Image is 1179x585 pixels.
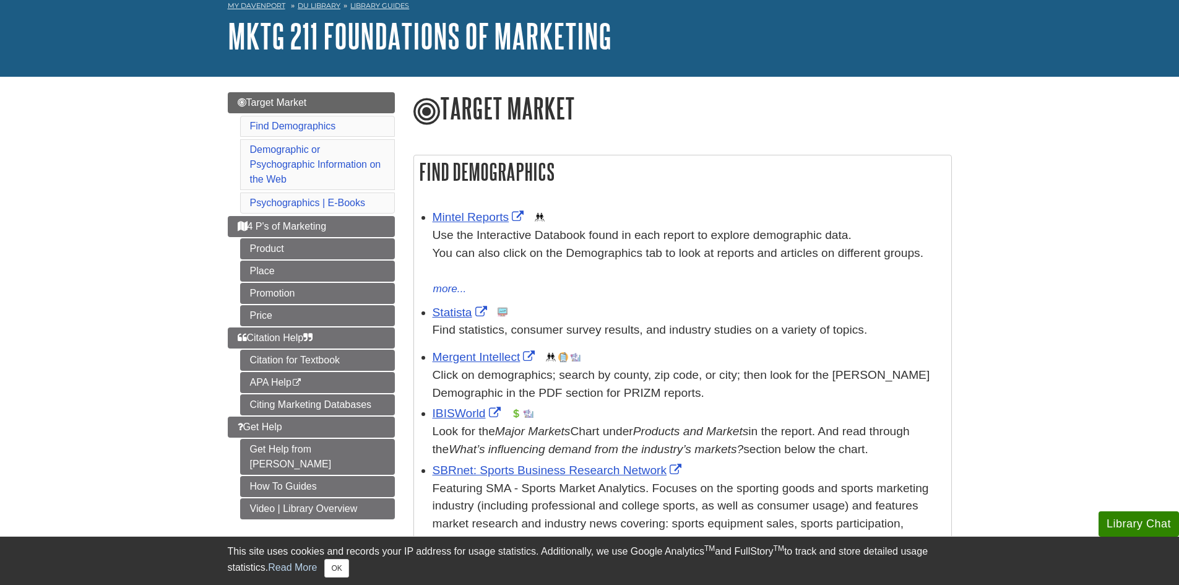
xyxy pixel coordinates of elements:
span: Target Market [238,97,307,108]
a: APA Help [240,372,395,393]
span: Citation Help [238,332,313,343]
a: Place [240,261,395,282]
a: Price [240,305,395,326]
button: Library Chat [1099,511,1179,537]
span: 4 P's of Marketing [238,221,327,232]
a: DU Library [298,1,340,10]
a: Video | Library Overview [240,498,395,519]
a: Citation for Textbook [240,350,395,371]
div: Look for the Chart under in the report. And read through the section below the chart. [433,423,945,459]
p: Featuring SMA - Sports Market Analytics. Focuses on the sporting goods and sports marketing indus... [433,480,945,551]
i: This link opens in a new window [292,379,302,387]
h2: Find Demographics [414,155,951,188]
a: MKTG 211 Foundations of Marketing [228,17,611,55]
img: Industry Report [571,352,581,362]
a: Find Demographics [250,121,336,131]
sup: TM [704,544,715,553]
a: Link opens in new window [433,306,490,319]
a: Get Help from [PERSON_NAME] [240,439,395,475]
a: Psychographics | E-Books [250,197,365,208]
a: 4 P's of Marketing [228,216,395,237]
a: Link opens in new window [433,210,527,223]
span: Get Help [238,422,282,432]
a: Get Help [228,417,395,438]
div: Use the Interactive Databook found in each report to explore demographic data. You can also click... [433,227,945,280]
a: Link opens in new window [433,464,685,477]
sup: TM [774,544,784,553]
div: This site uses cookies and records your IP address for usage statistics. Additionally, we use Goo... [228,544,952,578]
a: Read More [268,562,317,573]
a: Demographic or Psychographic Information on the Web [250,144,381,184]
img: Demographics [535,212,545,222]
img: Financial Report [511,409,521,418]
a: Target Market [228,92,395,113]
button: more... [433,280,467,298]
button: Close [324,559,348,578]
a: Link opens in new window [433,407,504,420]
i: Products and Markets [633,425,749,438]
i: What’s influencing demand from the industry’s markets? [449,443,743,456]
img: Demographics [546,352,556,362]
a: Citation Help [228,327,395,349]
p: Find statistics, consumer survey results, and industry studies on a variety of topics. [433,321,945,339]
a: My Davenport [228,1,285,11]
img: Company Information [558,352,568,362]
a: Promotion [240,283,395,304]
a: Link opens in new window [433,350,538,363]
a: Product [240,238,395,259]
a: How To Guides [240,476,395,497]
a: Library Guides [350,1,409,10]
div: Click on demographics; search by county, zip code, or city; then look for the [PERSON_NAME] Demog... [433,366,945,402]
img: Statistics [498,307,507,317]
img: Industry Report [524,409,533,418]
h1: Target Market [413,92,952,127]
i: Major Markets [495,425,571,438]
a: Citing Marketing Databases [240,394,395,415]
